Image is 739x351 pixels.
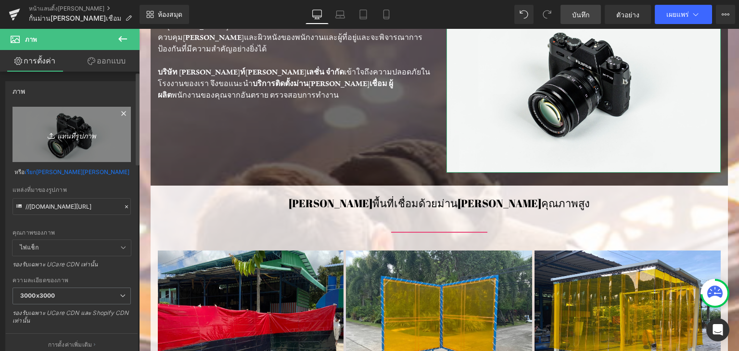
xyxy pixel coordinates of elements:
[13,198,131,215] input: ลิงค์
[13,186,67,193] font: แหล่งที่มาของรูปภาพ
[24,56,55,65] font: การตั้งค่า
[352,5,375,24] a: แท็บเล็ต
[29,14,121,22] font: กั้นม่าน[PERSON_NAME]เชื่อม
[13,261,98,268] font: รองรับเฉพาะ UCare CDN เท่านั้น
[158,10,182,18] font: ห้องสมุด
[716,5,735,24] button: มากกว่า
[616,11,639,19] font: ตัวอย่าง
[97,56,126,65] font: ออกแบบ
[20,244,38,251] font: ไฟแช็ก
[13,229,55,236] font: คุณภาพของภาพ
[706,318,729,341] div: เปิดอินเตอร์คอม Messenger
[25,36,37,43] font: ภาพ
[25,168,129,175] font: เรียก[PERSON_NAME][PERSON_NAME]
[33,62,200,71] font: พนักงานของคุณจากอันตราย ตรวจสอบการทำงาน
[514,5,534,24] button: เลิกทำ
[19,50,254,71] font: บริการติดตั้งม่าน[PERSON_NAME]เชื่อม ผู้ผลิต
[375,5,398,24] a: มือถือ
[13,87,25,95] font: ภาพ
[13,276,68,284] font: ความละเอียดของภาพ
[57,131,96,139] font: แทนที่รูปภาพ
[329,5,352,24] a: แล็ปท็อป
[19,38,205,48] font: บริษัท [PERSON_NAME]ท์[PERSON_NAME]เลชั่น จำกัด
[572,11,589,19] font: บันทึก
[14,168,25,175] font: หรือ
[306,5,329,24] a: เดสก์ท็อป
[72,50,141,72] a: ออกแบบ
[140,5,189,24] a: ห้องสมุดใหม่
[20,292,55,299] font: 3000x3000
[29,5,140,13] a: หน้าแลนดิ้ง[PERSON_NAME]
[150,167,451,181] font: [PERSON_NAME]พื้นที่เชื่อมด้วยม่าน[PERSON_NAME]คุณภาพสูง
[605,5,651,24] a: ตัวอย่าง
[13,309,128,324] font: รองรับเฉพาะ UCare CDN และ Shopify CDN เท่านั้น
[655,5,712,24] button: เผยแพร่
[537,5,557,24] button: ทำซ้ำ
[666,10,689,18] font: เผยแพร่
[48,341,92,348] font: การตั้งค่าเพิ่มเติม
[29,5,104,12] font: หน้าแลนดิ้ง[PERSON_NAME]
